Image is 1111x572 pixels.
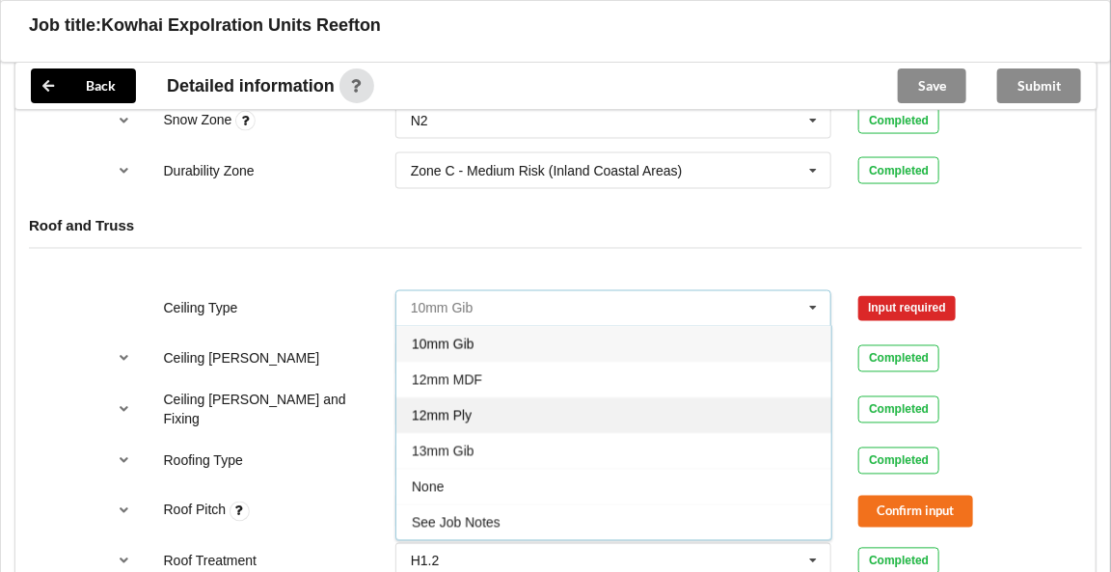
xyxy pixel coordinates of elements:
button: reference-toggle [106,153,144,188]
div: Completed [858,396,939,423]
span: 13mm Gib [412,444,474,459]
button: reference-toggle [106,444,144,478]
span: Detailed information [167,77,335,95]
button: Back [31,68,136,103]
div: Input required [858,296,956,321]
div: Zone C - Medium Risk (Inland Coastal Areas) [411,164,683,177]
label: Ceiling [PERSON_NAME] and Fixing [164,393,346,427]
div: N2 [411,114,428,127]
button: reference-toggle [106,494,144,529]
div: Completed [858,107,939,134]
button: reference-toggle [106,341,144,376]
label: Roof Pitch [164,503,230,518]
button: reference-toggle [106,393,144,427]
label: Roof Treatment [164,554,257,569]
label: Snow Zone [164,112,236,127]
button: Confirm input [858,496,973,528]
label: Roofing Type [164,453,243,469]
h4: Roof and Truss [29,216,1082,234]
span: 12mm MDF [412,372,482,388]
div: Completed [858,157,939,184]
h3: Kowhai Expolration Units Reefton [101,14,381,37]
h3: Job title: [29,14,101,37]
button: reference-toggle [106,103,144,138]
label: Durability Zone [164,163,255,178]
div: Completed [858,448,939,475]
span: None [412,479,444,495]
label: Ceiling Type [164,301,238,316]
span: 10mm Gib [412,337,474,352]
div: H1.2 [411,555,440,568]
span: See Job Notes [412,515,501,531]
span: 12mm Ply [412,408,472,423]
label: Ceiling [PERSON_NAME] [164,351,320,367]
div: Completed [858,345,939,372]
